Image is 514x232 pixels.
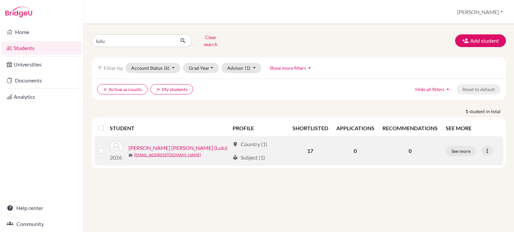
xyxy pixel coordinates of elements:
[1,90,82,103] a: Analytics
[222,63,261,73] button: Advisor(1)
[128,153,133,157] span: mail
[469,108,506,115] span: student in total
[264,63,319,73] button: Show more filtersarrow_drop_up
[233,142,238,147] span: location_on
[92,34,175,47] input: Find student by name...
[245,65,250,71] span: (1)
[444,86,451,92] i: arrow_drop_up
[110,140,123,154] img: Ngo, Hoang Khanh Duong (Lulu)
[97,84,148,94] button: clearActive accounts
[128,144,228,152] a: [PERSON_NAME] [PERSON_NAME] (Lulu)
[125,63,180,73] button: Account Status(6)
[97,65,102,70] i: filter_list
[446,146,476,156] button: See more
[332,120,378,136] th: APPLICATIONS
[382,147,438,155] p: 0
[455,34,506,47] button: Add student
[150,84,193,94] button: clearMy students
[5,7,32,17] img: Bridge-U
[156,87,161,92] i: clear
[410,84,457,94] button: Hide all filtersarrow_drop_up
[104,65,123,71] span: Filter by
[229,120,288,136] th: PROFILE
[164,65,169,71] span: (6)
[134,152,201,158] a: [EMAIL_ADDRESS][DOMAIN_NAME]
[1,74,82,87] a: Documents
[233,155,238,160] span: local_library
[306,64,313,71] i: arrow_drop_up
[110,120,229,136] th: STUDENT
[378,120,442,136] th: RECOMMENDATIONS
[465,108,469,115] strong: 1
[442,120,503,136] th: SEE MORE
[192,32,229,49] button: Clear search
[1,25,82,39] a: Home
[103,87,107,92] i: clear
[288,136,332,166] td: 17
[288,120,332,136] th: SHORTLISTED
[454,6,506,18] button: [PERSON_NAME]
[332,136,378,166] td: 0
[457,84,501,94] button: Reset to default
[1,58,82,71] a: Universities
[183,63,219,73] button: Grad Year
[110,154,123,162] p: 2026
[1,217,82,231] a: Community
[1,41,82,55] a: Students
[1,201,82,215] a: Help center
[270,65,306,71] span: Show more filters
[415,86,444,92] span: Hide all filters
[233,154,265,162] div: Subject (1)
[233,140,267,148] div: Country (1)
